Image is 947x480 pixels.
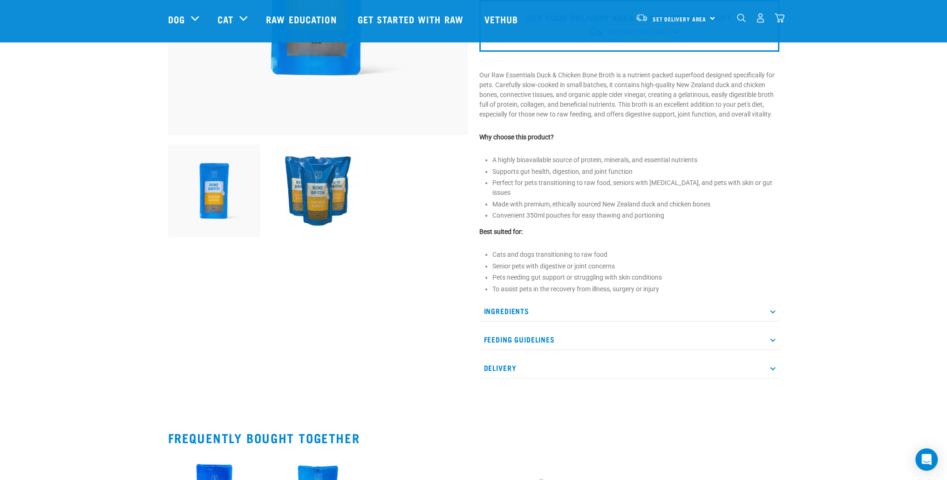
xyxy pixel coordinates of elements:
a: Get started with Raw [348,0,475,38]
li: Convenient 350ml pouches for easy thawing and portioning [492,211,779,220]
li: Supports gut health, digestion, and joint function [492,167,779,177]
p: Our Raw Essentials Duck & Chicken Bone Broth is a nutrient-packed superfood designed specifically... [479,70,779,119]
a: Dog [168,12,185,26]
div: Open Intercom Messenger [915,448,938,471]
img: user.png [756,13,765,23]
strong: Why choose this product? [479,133,554,141]
a: Vethub [475,0,530,38]
li: Senior pets with digestive or joint concerns [492,261,779,271]
img: home-icon-1@2x.png [737,14,746,22]
a: Cat [218,12,233,26]
li: A highly bioavailable source of protein, minerals, and essential nutrients [492,155,779,165]
li: Perfect for pets transitioning to raw food, seniors with [MEDICAL_DATA], and pets with skin or gu... [492,178,779,198]
strong: Best suited for: [479,228,523,235]
span: Set Delivery Area [653,17,707,21]
p: Ingredients [479,301,779,322]
p: Delivery [479,357,779,378]
img: CD Broth [272,144,364,237]
a: Raw Education [257,0,348,38]
h2: Frequently bought together [168,431,779,445]
img: RE Product Shoot 2023 Nov8793 1 [168,144,261,237]
li: Pets needing gut support or struggling with skin conditions [492,273,779,282]
p: Feeding Guidelines [479,329,779,350]
li: Cats and dogs transitioning to raw food [492,250,779,260]
img: home-icon@2x.png [775,13,784,23]
li: To assist pets in the recovery from illness, surgery or injury [492,284,779,294]
li: Made with premium, ethically sourced New Zealand duck and chicken bones [492,199,779,209]
img: van-moving.png [635,14,648,22]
